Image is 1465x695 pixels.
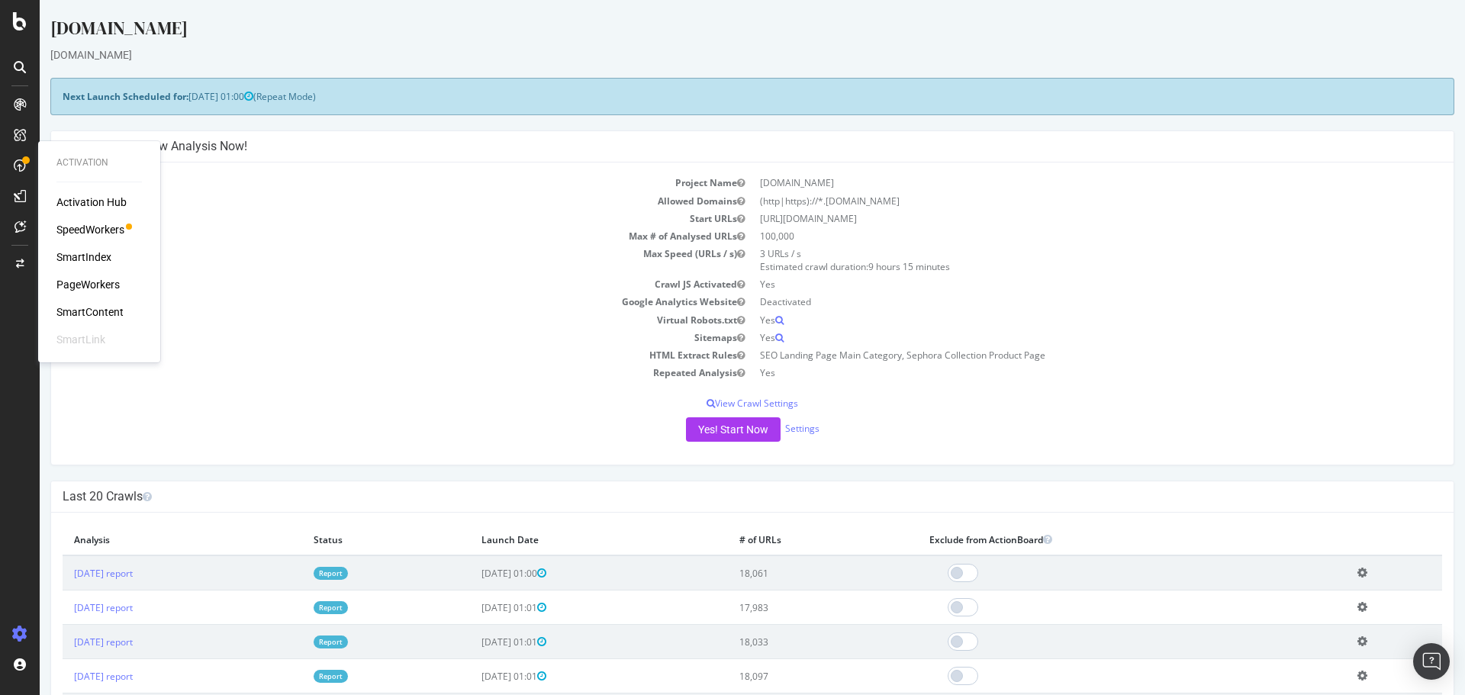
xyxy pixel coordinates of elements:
[11,15,1415,47] div: [DOMAIN_NAME]
[56,249,111,265] a: SmartIndex
[23,489,1402,504] h4: Last 20 Crawls
[274,670,308,683] a: Report
[442,601,507,614] span: [DATE] 01:01
[442,567,507,580] span: [DATE] 01:00
[713,346,1402,364] td: SEO Landing Page Main Category, Sephora Collection Product Page
[442,670,507,683] span: [DATE] 01:01
[713,293,1402,310] td: Deactivated
[713,329,1402,346] td: Yes
[713,311,1402,329] td: Yes
[274,601,308,614] a: Report
[23,227,713,245] td: Max # of Analysed URLs
[713,174,1402,191] td: [DOMAIN_NAME]
[23,174,713,191] td: Project Name
[713,364,1402,381] td: Yes
[688,659,878,693] td: 18,097
[11,78,1415,115] div: (Repeat Mode)
[34,601,93,614] a: [DATE] report
[713,275,1402,293] td: Yes
[149,90,214,103] span: [DATE] 01:00
[23,245,713,275] td: Max Speed (URLs / s)
[430,524,688,555] th: Launch Date
[262,524,430,555] th: Status
[713,245,1402,275] td: 3 URLs / s Estimated crawl duration:
[23,90,149,103] strong: Next Launch Scheduled for:
[56,195,127,210] a: Activation Hub
[688,590,878,625] td: 17,983
[34,670,93,683] a: [DATE] report
[713,210,1402,227] td: [URL][DOMAIN_NAME]
[713,227,1402,245] td: 100,000
[56,277,120,292] a: PageWorkers
[23,192,713,210] td: Allowed Domains
[34,567,93,580] a: [DATE] report
[23,524,262,555] th: Analysis
[11,47,1415,63] div: [DOMAIN_NAME]
[56,222,124,237] a: SpeedWorkers
[23,139,1402,154] h4: Configure your New Analysis Now!
[688,524,878,555] th: # of URLs
[23,293,713,310] td: Google Analytics Website
[34,635,93,648] a: [DATE] report
[56,332,105,347] div: SmartLink
[23,364,713,381] td: Repeated Analysis
[56,156,142,169] div: Activation
[745,422,780,435] a: Settings
[713,192,1402,210] td: (http|https)://*.[DOMAIN_NAME]
[274,567,308,580] a: Report
[274,635,308,648] a: Report
[23,397,1402,410] p: View Crawl Settings
[56,304,124,320] a: SmartContent
[442,635,507,648] span: [DATE] 01:01
[23,275,713,293] td: Crawl JS Activated
[23,311,713,329] td: Virtual Robots.txt
[1413,643,1450,680] div: Open Intercom Messenger
[878,524,1306,555] th: Exclude from ActionBoard
[688,625,878,659] td: 18,033
[23,210,713,227] td: Start URLs
[829,260,910,273] span: 9 hours 15 minutes
[688,555,878,590] td: 18,061
[23,346,713,364] td: HTML Extract Rules
[23,329,713,346] td: Sitemaps
[646,417,741,442] button: Yes! Start Now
